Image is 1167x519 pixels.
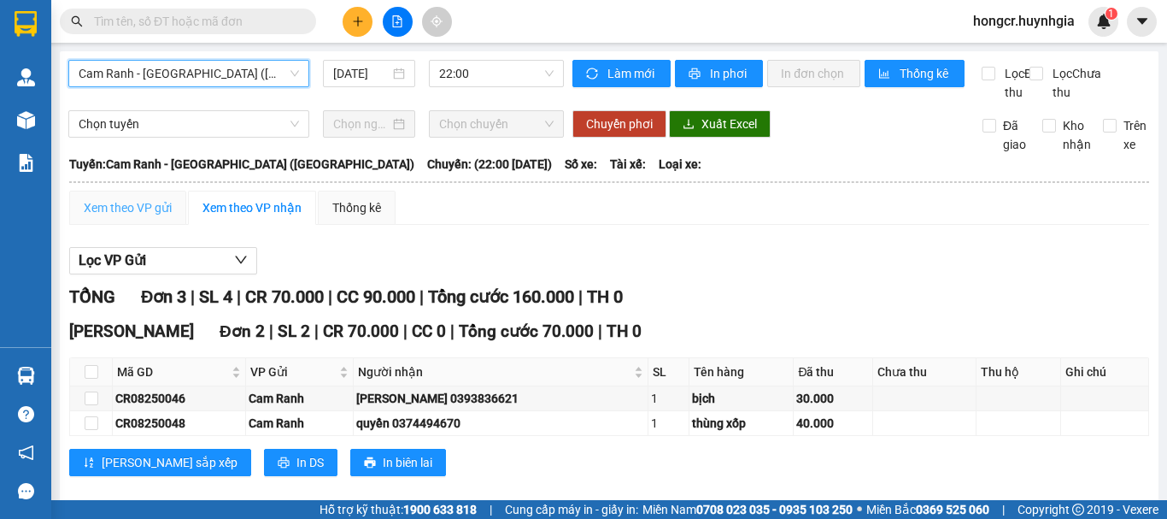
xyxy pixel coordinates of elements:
span: | [578,286,583,307]
div: 1 [651,414,685,433]
span: In phơi [710,64,749,83]
span: Hỗ trợ kỹ thuật: [320,500,477,519]
span: plus [352,15,364,27]
span: ĐC: Số 01 Lê Duẩn, [GEOGRAPHIC_DATA] [7,68,92,86]
button: In đơn chọn [767,60,860,87]
span: Tổng cước 70.000 [459,321,594,341]
span: | [191,286,195,307]
span: | [1002,500,1005,519]
div: 1 [651,389,685,408]
strong: 0708 023 035 - 0935 103 250 [696,503,853,516]
span: In biên lai [383,453,432,472]
span: aim [431,15,443,27]
span: search [71,15,83,27]
span: download [683,118,695,132]
span: Tài xế: [610,155,646,174]
strong: 0369 525 060 [916,503,989,516]
span: | [328,286,332,307]
th: SL [648,358,689,386]
th: Thu hộ [976,358,1060,386]
span: ĐT: 02839204577, 02839201727, 02839204577 [130,88,249,105]
div: [PERSON_NAME] 0393836621 [356,389,645,408]
span: down [234,253,248,267]
span: 22:00 [439,61,554,86]
span: [PERSON_NAME] [69,321,194,341]
td: Cam Ranh [246,411,354,436]
span: Tổng cước 160.000 [428,286,574,307]
span: Chọn tuyến [79,111,299,137]
span: Thống kê [900,64,951,83]
span: Chọn chuyến [439,111,554,137]
button: printerIn DS [264,449,337,476]
span: Miền Bắc [866,500,989,519]
button: Chuyển phơi [572,110,666,138]
span: TH 0 [607,321,642,341]
span: | [598,321,602,341]
span: Xuất Excel [701,115,757,133]
th: Đã thu [794,358,873,386]
span: ⚪️ [857,506,862,513]
strong: 1900 633 818 [403,503,477,516]
div: Xem theo VP nhận [202,198,302,217]
span: SL 2 [278,321,310,341]
img: icon-new-feature [1096,14,1111,29]
span: printer [689,68,703,81]
button: plus [343,7,372,37]
span: hongcr.huynhgia [959,10,1088,32]
div: Xem theo VP gửi [84,198,172,217]
strong: [PERSON_NAME] [100,21,203,37]
span: Cam Ranh - Sài Gòn (Hàng Hóa) [79,61,299,86]
span: 1 [1108,8,1114,20]
span: | [269,321,273,341]
th: Chưa thu [873,358,976,386]
button: file-add [383,7,413,37]
span: Mã GD [117,363,228,381]
div: 40.000 [796,414,870,433]
img: warehouse-icon [17,367,35,385]
div: quyền 0374494670 [356,414,645,433]
span: sort-ascending [83,457,95,470]
span: VP Gửi [250,363,336,381]
button: printerIn phơi [675,60,763,87]
img: logo [7,7,50,50]
div: CR08250046 [115,389,243,408]
span: printer [278,457,290,470]
span: Người nhận [358,363,630,381]
span: CR 70.000 [245,286,324,307]
span: In DS [296,453,324,472]
span: Đơn 3 [141,286,186,307]
span: CC 0 [412,321,446,341]
img: logo-vxr [15,11,37,37]
span: | [403,321,408,341]
span: Lọc Chưa thu [1046,64,1104,102]
span: message [18,483,34,499]
span: sync [586,68,601,81]
img: warehouse-icon [17,68,35,86]
span: Lọc Đã thu [998,64,1042,102]
span: Đã giao [996,116,1033,154]
span: printer [364,457,376,470]
span: ĐT:02583954555 [7,92,68,101]
div: 30.000 [796,389,870,408]
td: Cam Ranh [246,386,354,411]
button: downloadXuất Excel [669,110,771,138]
button: caret-down [1127,7,1157,37]
span: Lọc VP Gửi [79,250,146,271]
span: GỬI KHÁCH HÀNG [77,126,179,139]
button: bar-chartThống kê [865,60,965,87]
img: solution-icon [17,154,35,172]
span: VP Nhận: [PERSON_NAME] [130,56,235,64]
div: CR08250048 [115,414,243,433]
span: Làm mới [607,64,657,83]
b: Tuyến: Cam Ranh - [GEOGRAPHIC_DATA] ([GEOGRAPHIC_DATA]) [69,157,414,171]
span: Số xe: [565,155,597,174]
th: Tên hàng [689,358,795,386]
span: copyright [1072,504,1084,516]
button: aim [422,7,452,37]
input: 11/08/2025 [333,64,390,83]
span: Chuyến: (22:00 [DATE]) [427,155,552,174]
span: bar-chart [878,68,893,81]
button: sort-ascending[PERSON_NAME] sắp xếp [69,449,251,476]
div: thùng xốp [692,414,791,433]
span: [PERSON_NAME] sắp xếp [102,453,238,472]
